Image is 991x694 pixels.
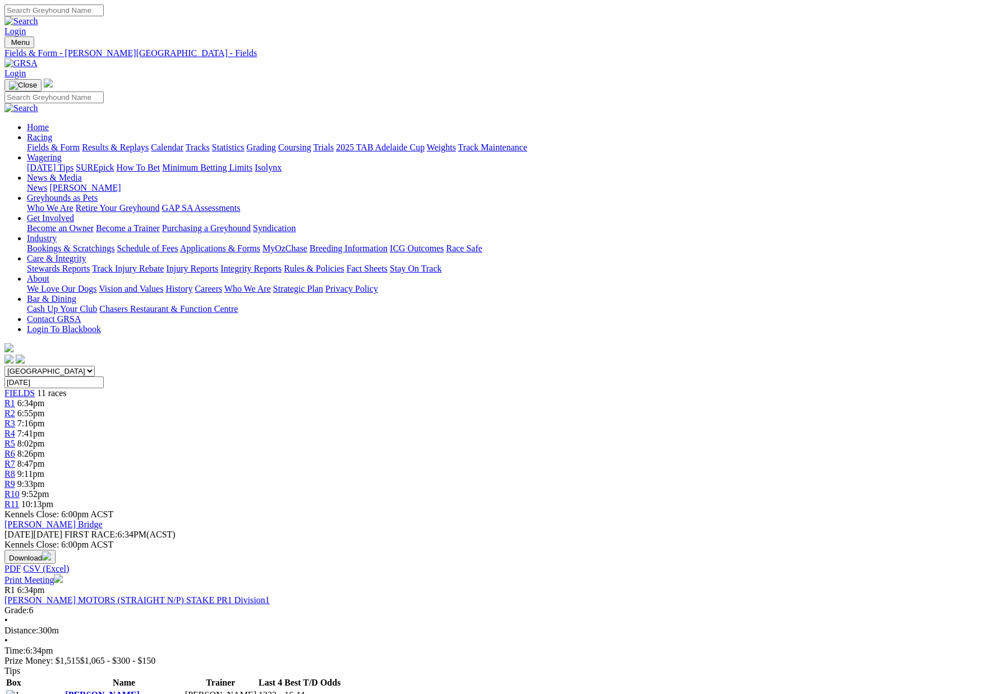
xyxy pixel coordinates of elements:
[4,540,987,550] div: Kennels Close: 6:00pm ACST
[185,677,257,688] th: Trainer
[37,388,66,398] span: 11 races
[27,264,90,273] a: Stewards Reports
[4,48,987,58] a: Fields & Form - [PERSON_NAME][GEOGRAPHIC_DATA] - Fields
[4,646,26,655] span: Time:
[180,243,260,253] a: Applications & Forms
[162,163,252,172] a: Minimum Betting Limits
[44,79,53,88] img: logo-grsa-white.png
[17,449,45,458] span: 8:26pm
[284,264,344,273] a: Rules & Policies
[17,398,45,408] span: 6:34pm
[347,264,388,273] a: Fact Sheets
[96,223,160,233] a: Become a Trainer
[27,314,81,324] a: Contact GRSA
[17,408,45,418] span: 6:55pm
[258,677,283,688] th: Last 4
[27,243,987,254] div: Industry
[99,304,238,314] a: Chasers Restaurant & Function Centre
[4,489,20,499] a: R10
[80,656,156,665] span: $1,065 - $300 - $150
[76,163,114,172] a: SUREpick
[92,264,164,273] a: Track Injury Rebate
[27,213,74,223] a: Get Involved
[253,223,296,233] a: Syndication
[82,143,149,152] a: Results & Replays
[27,264,987,274] div: Care & Integrity
[458,143,527,152] a: Track Maintenance
[255,163,282,172] a: Isolynx
[27,254,86,263] a: Care & Integrity
[27,223,94,233] a: Become an Owner
[162,203,241,213] a: GAP SA Assessments
[17,419,45,428] span: 7:16pm
[4,605,29,615] span: Grade:
[4,646,987,656] div: 6:34pm
[4,16,38,26] img: Search
[27,284,96,293] a: We Love Our Dogs
[4,626,987,636] div: 300m
[313,143,334,152] a: Trials
[27,193,98,203] a: Greyhounds as Pets
[220,264,282,273] a: Integrity Reports
[224,284,271,293] a: Who We Are
[27,183,987,193] div: News & Media
[325,284,378,293] a: Privacy Policy
[4,4,104,16] input: Search
[117,163,160,172] a: How To Bet
[17,585,45,595] span: 6:34pm
[284,677,319,688] th: Best T/D
[4,479,15,489] a: R9
[49,183,121,192] a: [PERSON_NAME]
[4,91,104,103] input: Search
[27,223,987,233] div: Get Involved
[4,343,13,352] img: logo-grsa-white.png
[4,79,42,91] button: Toggle navigation
[27,233,57,243] a: Industry
[212,143,245,152] a: Statistics
[166,264,218,273] a: Injury Reports
[4,550,56,564] button: Download
[4,575,63,585] a: Print Meeting
[4,469,15,479] a: R8
[117,243,178,253] a: Schedule of Fees
[27,243,114,253] a: Bookings & Scratchings
[4,439,15,448] a: R5
[4,376,104,388] input: Select date
[4,388,35,398] span: FIELDS
[4,615,8,625] span: •
[64,530,176,539] span: 6:34PM(ACST)
[4,58,38,68] img: GRSA
[27,163,73,172] a: [DATE] Tips
[42,551,51,560] img: download.svg
[310,243,388,253] a: Breeding Information
[4,449,15,458] a: R6
[27,304,987,314] div: Bar & Dining
[17,459,45,468] span: 8:47pm
[247,143,276,152] a: Grading
[4,499,19,509] a: R11
[4,656,987,666] div: Prize Money: $1,515
[162,223,251,233] a: Purchasing a Greyhound
[4,103,38,113] img: Search
[273,284,323,293] a: Strategic Plan
[99,284,163,293] a: Vision and Values
[4,530,62,539] span: [DATE]
[27,274,49,283] a: About
[4,595,270,605] a: [PERSON_NAME] MOTORS (STRAIGHT N/P) STAKE PR1 Division1
[165,284,192,293] a: History
[23,564,69,573] a: CSV (Excel)
[4,419,15,428] a: R3
[27,304,97,314] a: Cash Up Your Club
[27,132,52,142] a: Racing
[4,408,15,418] a: R2
[4,564,21,573] a: PDF
[17,469,44,479] span: 9:11pm
[17,429,45,438] span: 7:41pm
[27,173,82,182] a: News & Media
